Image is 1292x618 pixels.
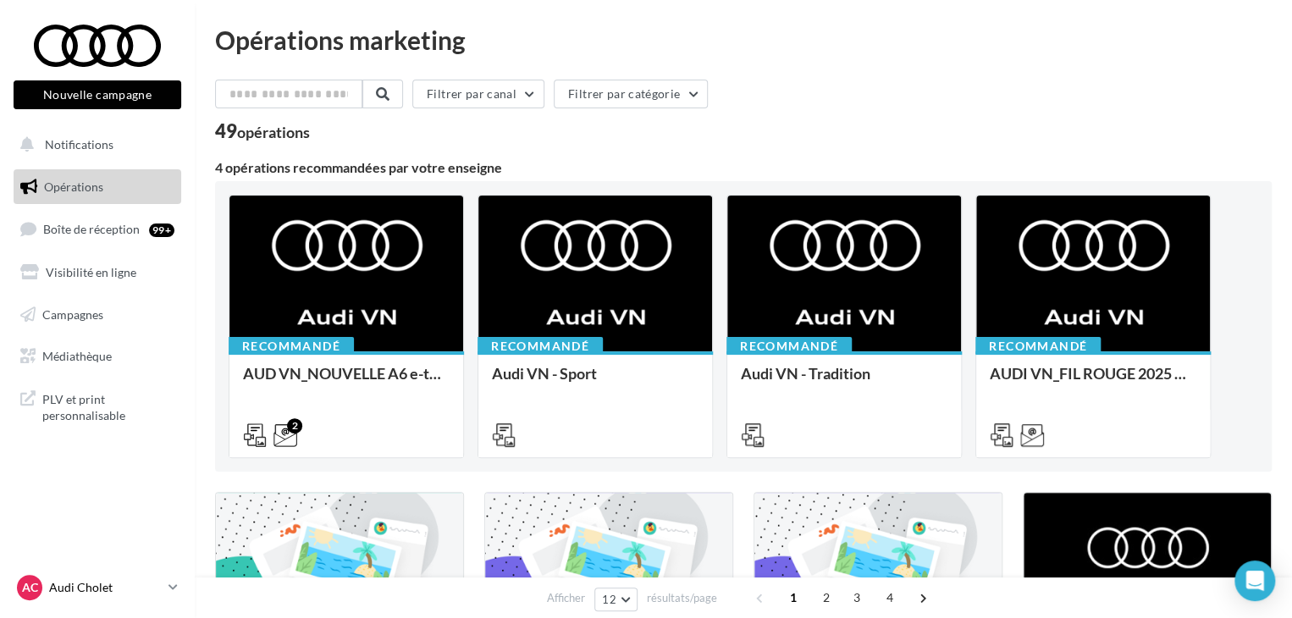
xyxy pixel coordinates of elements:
div: Recommandé [478,337,603,356]
span: Opérations [44,179,103,194]
a: Campagnes [10,297,185,333]
a: Visibilité en ligne [10,255,185,290]
span: 12 [602,593,616,606]
a: Boîte de réception99+ [10,211,185,247]
a: PLV et print personnalisable [10,381,185,431]
button: Filtrer par catégorie [554,80,708,108]
div: 2 [287,418,302,433]
span: 3 [843,584,870,611]
div: Audi VN - Tradition [741,365,947,399]
span: résultats/page [647,590,717,606]
div: Audi VN - Sport [492,365,698,399]
a: AC Audi Cholet [14,571,181,604]
a: Opérations [10,169,185,205]
span: 1 [780,584,807,611]
span: Campagnes [42,306,103,321]
button: 12 [594,588,638,611]
a: Médiathèque [10,339,185,374]
div: 99+ [149,223,174,237]
div: Recommandé [229,337,354,356]
div: opérations [237,124,310,140]
div: Recommandé [726,337,852,356]
p: Audi Cholet [49,579,162,596]
div: Opérations marketing [215,27,1272,52]
div: 4 opérations recommandées par votre enseigne [215,161,1272,174]
button: Filtrer par canal [412,80,544,108]
span: Médiathèque [42,349,112,363]
button: Nouvelle campagne [14,80,181,109]
span: 4 [876,584,903,611]
span: Visibilité en ligne [46,265,136,279]
span: Notifications [45,137,113,152]
span: AC [22,579,38,596]
div: 49 [215,122,310,141]
span: Boîte de réception [43,222,140,236]
button: Notifications [10,127,178,163]
span: PLV et print personnalisable [42,388,174,424]
span: 2 [813,584,840,611]
span: Afficher [547,590,585,606]
div: AUDI VN_FIL ROUGE 2025 - A1, Q2, Q3, Q5 et Q4 e-tron [990,365,1196,399]
div: Open Intercom Messenger [1234,560,1275,601]
div: Recommandé [975,337,1101,356]
div: AUD VN_NOUVELLE A6 e-tron [243,365,450,399]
